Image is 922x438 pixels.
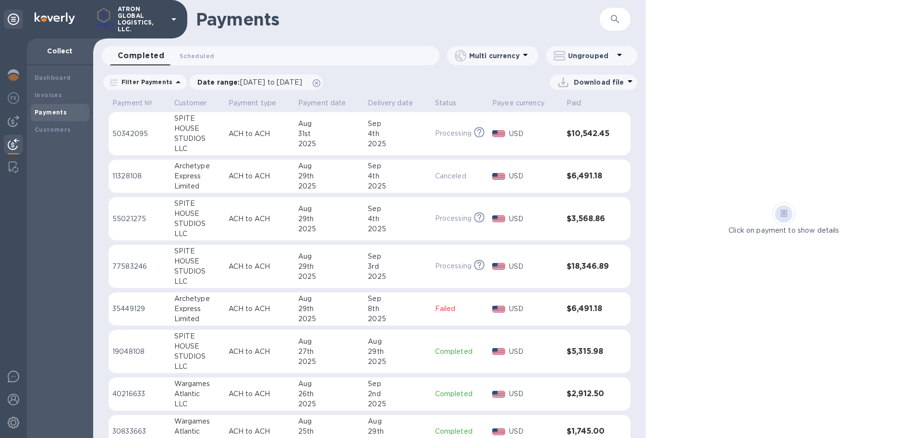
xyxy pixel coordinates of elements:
div: 29th [368,426,427,437]
div: 2025 [368,139,427,149]
img: USD [492,215,505,222]
h3: $18,346.89 [567,262,611,271]
div: LLC [174,229,221,239]
p: 35449129 [112,304,167,314]
p: Canceled [435,171,485,181]
p: Payment № [112,98,152,108]
p: USD [509,389,559,399]
div: LLC [174,276,221,287]
p: Download file [574,77,624,87]
div: 2025 [298,314,360,324]
p: 11328108 [112,171,167,181]
div: 2025 [368,314,427,324]
div: 4th [368,129,427,139]
p: Completed [435,347,485,357]
div: Atlantic [174,426,221,437]
p: Ungrouped [568,51,614,61]
p: USD [509,171,559,181]
div: Limited [174,181,221,191]
p: USD [509,426,559,437]
h3: $6,491.18 [567,172,611,181]
span: Payment date [298,98,359,108]
div: Aug [298,204,360,214]
div: LLC [174,362,221,372]
p: Payment date [298,98,346,108]
img: USD [492,173,505,180]
div: 2nd [368,389,427,399]
span: Paid [567,98,594,108]
div: 27th [298,347,360,357]
div: Aug [298,294,360,304]
p: ACH to ACH [229,214,291,224]
span: Status [435,98,469,108]
p: 50342095 [112,129,167,139]
div: Wargames [174,416,221,426]
p: USD [509,304,559,314]
p: Processing [435,261,472,271]
div: 2025 [368,399,427,409]
div: Archetype [174,294,221,304]
div: Atlantic [174,389,221,399]
h3: $6,491.18 [567,304,611,313]
p: USD [509,347,559,357]
div: Wargames [174,379,221,389]
h3: $2,912.50 [567,389,611,399]
p: Status [435,98,457,108]
div: 29th [298,171,360,181]
div: 2025 [298,224,360,234]
div: 31st [298,129,360,139]
p: 40216633 [112,389,167,399]
div: 2025 [368,272,427,282]
div: 4th [368,171,427,181]
img: Foreign exchange [8,92,19,104]
div: Express [174,304,221,314]
div: 2025 [298,357,360,367]
p: Date range : [197,77,307,87]
div: 29th [298,262,360,272]
div: 2025 [368,224,427,234]
div: SPITE [174,113,221,124]
div: Aug [298,416,360,426]
p: Delivery date [368,98,413,108]
img: USD [492,130,505,137]
p: ACH to ACH [229,262,291,272]
div: Archetype [174,161,221,171]
p: Completed [435,389,485,399]
div: Sep [368,204,427,214]
span: Completed [118,49,164,63]
div: STUDIOS [174,351,221,362]
img: USD [492,306,505,313]
div: 2025 [298,139,360,149]
div: 29th [368,347,427,357]
p: Processing [435,213,472,224]
p: 30833663 [112,426,167,437]
b: Invoices [35,91,62,99]
div: Aug [298,161,360,171]
div: Sep [368,379,427,389]
p: Multi currency [469,51,520,61]
div: 26th [298,389,360,399]
p: Filter Payments [118,78,172,86]
div: Aug [368,337,427,347]
p: Payment type [229,98,277,108]
div: Sep [368,251,427,262]
p: ACH to ACH [229,129,291,139]
p: Collect [35,46,85,56]
img: USD [492,428,505,435]
div: 2025 [298,399,360,409]
div: Aug [298,119,360,129]
p: 55021275 [112,214,167,224]
div: 2025 [368,181,427,191]
div: Aug [368,416,427,426]
div: Sep [368,294,427,304]
div: SPITE [174,331,221,341]
span: Customer [174,98,219,108]
p: Failed [435,304,485,314]
p: ACH to ACH [229,389,291,399]
div: 2025 [298,272,360,282]
div: HOUSE [174,256,221,266]
div: 2025 [298,181,360,191]
p: ACH to ACH [229,426,291,437]
div: Limited [174,314,221,324]
p: Click on payment to show details [728,225,839,236]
